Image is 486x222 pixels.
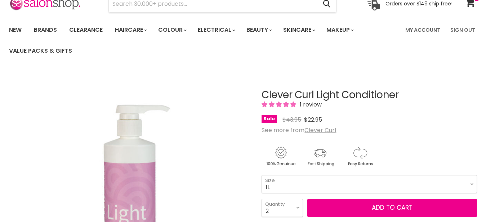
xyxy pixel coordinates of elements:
[262,199,303,217] select: Quantity
[262,126,336,134] span: See more from
[278,22,320,38] a: Skincare
[4,19,401,61] ul: Main menu
[28,22,62,38] a: Brands
[262,100,298,109] span: 5.00 stars
[153,22,191,38] a: Colour
[304,126,336,134] a: Clever Curl
[307,199,477,217] button: Add to cart
[4,43,77,58] a: Value Packs & Gifts
[301,145,339,167] img: shipping.gif
[446,22,480,38] a: Sign Out
[401,22,445,38] a: My Account
[341,145,379,167] img: returns.gif
[298,100,322,109] span: 1 review
[192,22,240,38] a: Electrical
[241,22,276,38] a: Beauty
[304,116,322,124] span: $22.95
[385,0,452,7] p: Orders over $149 ship free!
[262,115,277,123] span: Sale
[262,145,300,167] img: genuine.gif
[110,22,151,38] a: Haircare
[282,116,301,124] span: $43.95
[64,22,108,38] a: Clearance
[321,22,358,38] a: Makeup
[4,22,27,38] a: New
[372,203,413,212] span: Add to cart
[262,90,477,101] h1: Clever Curl Light Conditioner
